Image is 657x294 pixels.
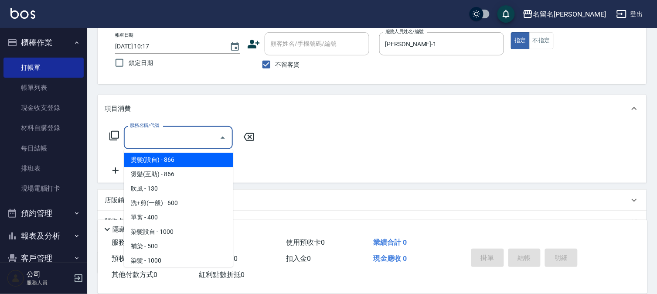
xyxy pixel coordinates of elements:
[112,254,150,263] span: 預收卡販賣 0
[497,5,515,23] button: save
[105,196,131,205] p: 店販銷售
[373,254,407,263] span: 現金應收 0
[373,238,407,246] span: 業績合計 0
[3,202,84,225] button: 預約管理
[112,270,157,279] span: 其他付款方式 0
[3,98,84,118] a: 現金收支登錄
[124,181,233,196] span: 吹風 - 130
[511,32,530,49] button: 指定
[3,118,84,138] a: 材料自購登錄
[124,153,233,167] span: 燙髮(設自) - 866
[124,225,233,239] span: 染髮設自 - 1000
[3,158,84,178] a: 排班表
[27,270,71,279] h5: 公司
[124,239,233,253] span: 補染 - 500
[98,211,647,232] div: 預收卡販賣
[613,6,647,22] button: 登出
[27,279,71,287] p: 服務人員
[529,32,554,49] button: 不指定
[105,217,137,226] p: 預收卡販賣
[3,225,84,247] button: 報表及分析
[3,78,84,98] a: 帳單列表
[216,131,230,145] button: Close
[3,138,84,158] a: 每日結帳
[112,225,152,234] p: 隱藏業績明細
[124,210,233,225] span: 單剪 - 400
[98,95,647,123] div: 項目消費
[225,36,245,57] button: Choose date, selected date is 2025-09-11
[124,196,233,210] span: 洗+剪(一般) - 600
[105,104,131,113] p: 項目消費
[130,122,159,129] label: 服務名稱/代號
[112,238,143,246] span: 服務消費 0
[129,58,153,68] span: 鎖定日期
[98,190,647,211] div: 店販銷售
[124,253,233,268] span: 染髮 - 1000
[3,247,84,270] button: 客戶管理
[519,5,609,23] button: 名留名[PERSON_NAME]
[385,28,424,35] label: 服務人員姓名/編號
[115,39,221,54] input: YYYY/MM/DD hh:mm
[115,32,133,38] label: 帳單日期
[533,9,606,20] div: 名留名[PERSON_NAME]
[3,31,84,54] button: 櫃檯作業
[199,270,245,279] span: 紅利點數折抵 0
[7,270,24,287] img: Person
[10,8,35,19] img: Logo
[276,60,300,69] span: 不留客資
[3,178,84,198] a: 現場電腦打卡
[124,167,233,181] span: 燙髮(互助) - 866
[286,254,311,263] span: 扣入金 0
[286,238,325,246] span: 使用預收卡 0
[3,58,84,78] a: 打帳單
